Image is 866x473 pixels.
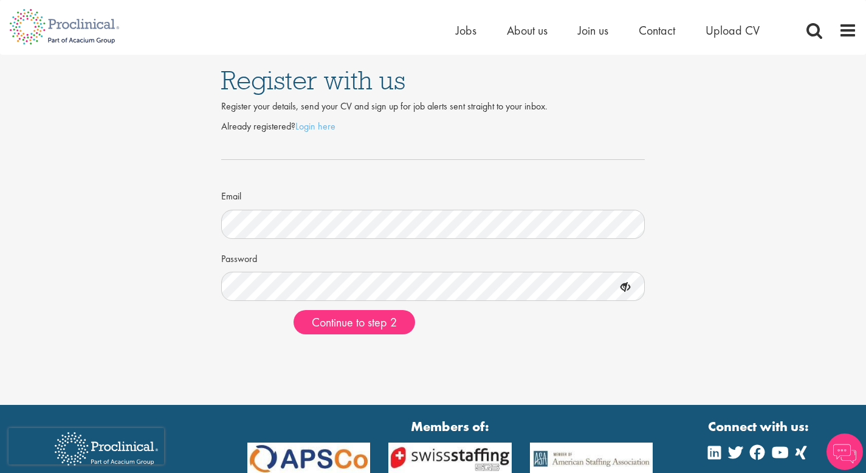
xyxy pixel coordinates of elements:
[247,417,653,436] strong: Members of:
[9,428,164,464] iframe: reCAPTCHA
[221,100,645,114] div: Register your details, send your CV and sign up for job alerts sent straight to your inbox.
[221,248,257,266] label: Password
[826,433,863,470] img: Chatbot
[507,22,548,38] a: About us
[312,314,397,330] span: Continue to step 2
[706,22,760,38] a: Upload CV
[294,310,415,334] button: Continue to step 2
[221,185,241,204] label: Email
[456,22,476,38] a: Jobs
[221,120,645,134] p: Already registered?
[295,120,335,133] a: Login here
[708,417,811,436] strong: Connect with us:
[639,22,675,38] a: Contact
[221,67,645,94] h1: Register with us
[578,22,608,38] a: Join us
